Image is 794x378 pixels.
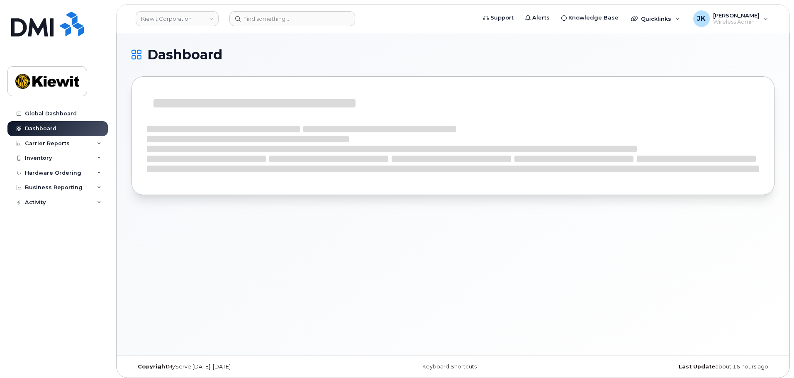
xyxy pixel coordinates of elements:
[138,363,168,370] strong: Copyright
[679,363,715,370] strong: Last Update
[422,363,477,370] a: Keyboard Shortcuts
[132,363,346,370] div: MyServe [DATE]–[DATE]
[560,363,775,370] div: about 16 hours ago
[147,49,222,61] span: Dashboard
